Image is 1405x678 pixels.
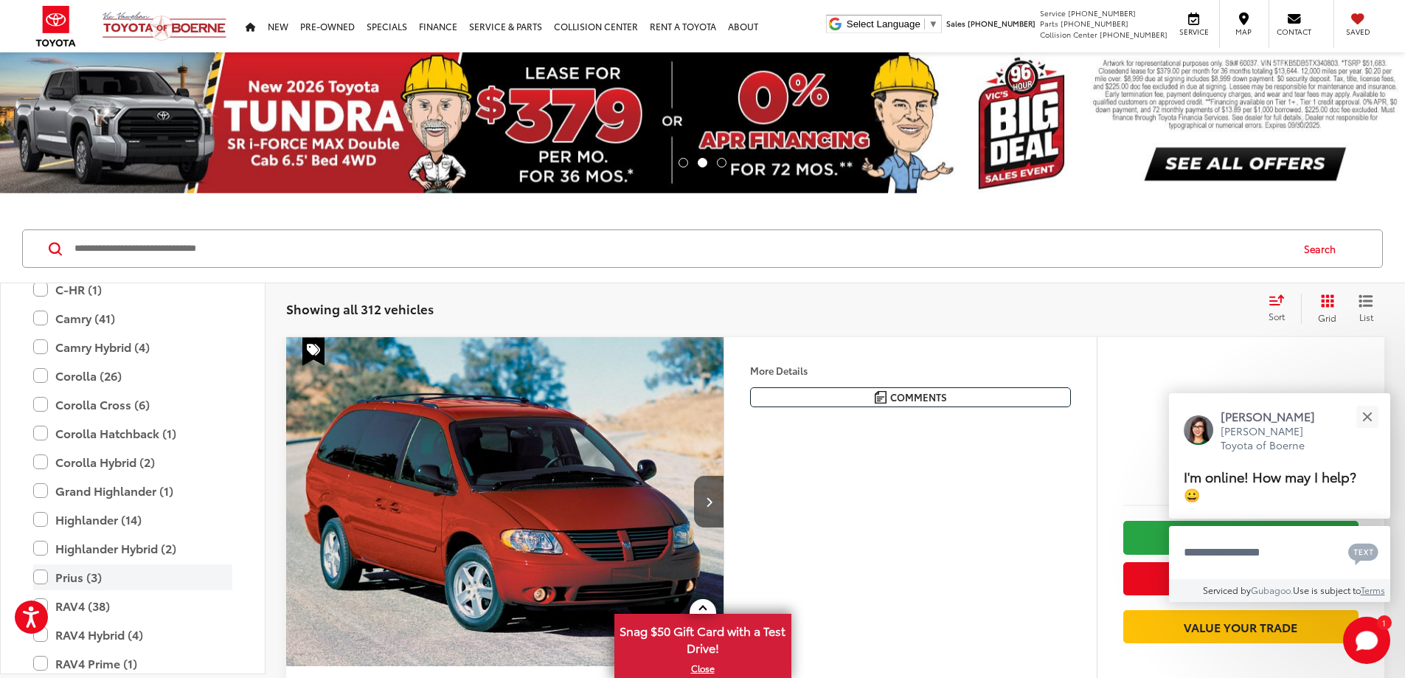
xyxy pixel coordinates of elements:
button: Comments [750,387,1071,407]
span: List [1359,311,1373,323]
label: RAV4 Hybrid (4) [33,622,232,648]
label: Corolla Hatchback (1) [33,421,232,446]
button: Grid View [1301,294,1347,323]
button: Next image [694,476,724,527]
button: Search [1290,230,1357,267]
span: Special [302,337,325,365]
a: Select Language​ [847,18,938,30]
button: Select sort value [1261,294,1301,323]
label: Grand Highlander (1) [33,478,232,504]
span: Collision Center [1040,29,1097,40]
span: ​ [924,18,925,30]
h4: More Details [750,365,1071,376]
span: Grid [1318,311,1336,324]
button: Get Price Now [1123,562,1359,595]
span: Parts [1040,18,1058,29]
span: I'm online! How may I help? 😀 [1184,466,1356,504]
p: [PERSON_NAME] Toyota of Boerne [1221,424,1330,453]
span: [PHONE_NUMBER] [1061,18,1128,29]
label: Prius (3) [33,564,232,590]
button: List View [1347,294,1384,323]
span: Map [1227,27,1260,37]
a: Terms [1361,584,1385,596]
label: RAV4 (38) [33,593,232,619]
input: Search by Make, Model, or Keyword [73,231,1290,266]
button: Chat with SMS [1344,536,1383,569]
span: $1,500 [1123,420,1359,457]
img: 2006 Dodge Grand Caravan SXT [285,337,725,667]
img: Vic Vaughan Toyota of Boerne [102,11,227,41]
span: [PHONE_NUMBER] [1068,7,1136,18]
label: Camry Hybrid (4) [33,334,232,360]
span: Service [1040,7,1066,18]
span: Use is subject to [1293,584,1361,596]
span: Showing all 312 vehicles [286,300,434,317]
a: 2006 Dodge Grand Caravan SXT2006 Dodge Grand Caravan SXT2006 Dodge Grand Caravan SXT2006 Dodge Gr... [285,337,725,666]
label: Highlander (14) [33,507,232,533]
button: Close [1351,401,1383,432]
a: Value Your Trade [1123,610,1359,643]
label: C-HR (1) [33,277,232,302]
img: Comments [875,391,887,404]
p: [PERSON_NAME] [1221,408,1330,424]
span: Contact [1277,27,1311,37]
svg: Text [1348,542,1378,565]
div: 2006 Dodge Grand Caravan SXT 0 [285,337,725,666]
div: Close[PERSON_NAME][PERSON_NAME] Toyota of BoerneI'm online! How may I help? 😀Type your messageCha... [1169,393,1390,602]
label: RAV4 Prime (1) [33,651,232,677]
span: [PHONE_NUMBER] [968,18,1035,29]
span: Service [1177,27,1210,37]
span: Comments [890,390,947,404]
svg: Start Chat [1343,617,1390,664]
span: ▼ [929,18,938,30]
label: Corolla (26) [33,363,232,389]
a: Gubagoo. [1251,584,1293,596]
span: [PHONE_NUMBER] [1100,29,1168,40]
button: Toggle Chat Window [1343,617,1390,664]
span: [DATE] Price: [1123,464,1359,479]
a: Check Availability [1123,521,1359,554]
textarea: Type your message [1169,526,1390,579]
label: Corolla Hybrid (2) [33,449,232,475]
span: 1 [1382,619,1386,626]
span: Select Language [847,18,920,30]
label: Corolla Cross (6) [33,392,232,418]
label: Camry (41) [33,305,232,331]
label: Highlander Hybrid (2) [33,536,232,561]
span: Sales [946,18,965,29]
span: Saved [1342,27,1374,37]
span: Snag $50 Gift Card with a Test Drive! [616,615,790,660]
span: Sort [1269,310,1285,322]
span: Serviced by [1203,584,1251,596]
